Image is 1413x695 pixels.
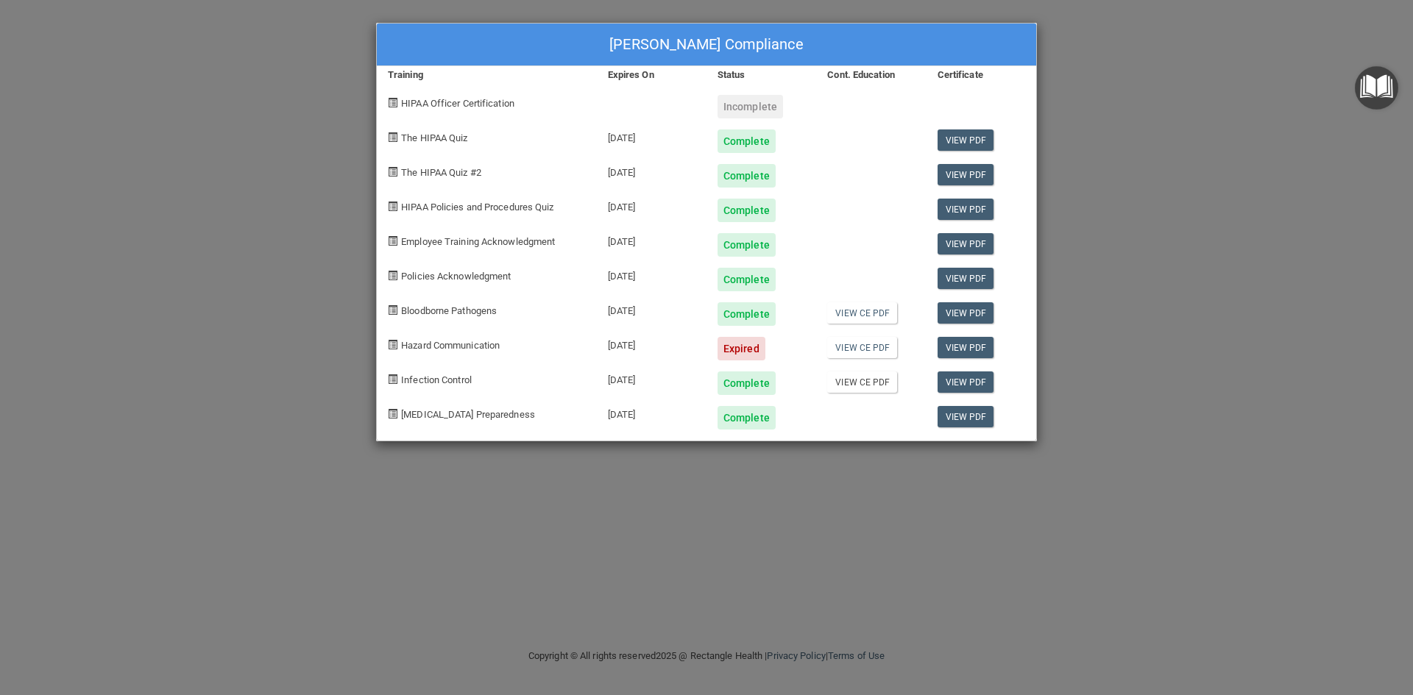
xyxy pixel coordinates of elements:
[827,371,897,393] a: View CE PDF
[401,340,500,351] span: Hazard Communication
[401,271,511,282] span: Policies Acknowledgment
[401,374,472,385] span: Infection Control
[597,257,706,291] div: [DATE]
[401,409,535,420] span: [MEDICAL_DATA] Preparedness
[401,98,514,109] span: HIPAA Officer Certification
[938,371,994,393] a: View PDF
[597,188,706,222] div: [DATE]
[597,118,706,153] div: [DATE]
[718,302,776,326] div: Complete
[938,199,994,220] a: View PDF
[927,66,1036,84] div: Certificate
[597,291,706,326] div: [DATE]
[377,66,597,84] div: Training
[718,268,776,291] div: Complete
[718,406,776,430] div: Complete
[938,337,994,358] a: View PDF
[401,202,553,213] span: HIPAA Policies and Procedures Quiz
[377,24,1036,66] div: [PERSON_NAME] Compliance
[597,326,706,360] div: [DATE]
[401,305,497,316] span: Bloodborne Pathogens
[718,95,783,118] div: Incomplete
[938,233,994,254] a: View PDF
[597,153,706,188] div: [DATE]
[706,66,816,84] div: Status
[718,129,776,153] div: Complete
[938,302,994,324] a: View PDF
[401,236,555,247] span: Employee Training Acknowledgment
[401,132,467,143] span: The HIPAA Quiz
[827,337,897,358] a: View CE PDF
[816,66,926,84] div: Cont. Education
[1158,591,1395,649] iframe: Drift Widget Chat Controller
[597,222,706,257] div: [DATE]
[1355,66,1398,110] button: Open Resource Center
[938,268,994,289] a: View PDF
[597,395,706,430] div: [DATE]
[718,371,776,395] div: Complete
[938,406,994,427] a: View PDF
[938,164,994,185] a: View PDF
[938,129,994,151] a: View PDF
[401,167,481,178] span: The HIPAA Quiz #2
[597,66,706,84] div: Expires On
[718,233,776,257] div: Complete
[597,360,706,395] div: [DATE]
[827,302,897,324] a: View CE PDF
[718,199,776,222] div: Complete
[718,164,776,188] div: Complete
[718,337,765,360] div: Expired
